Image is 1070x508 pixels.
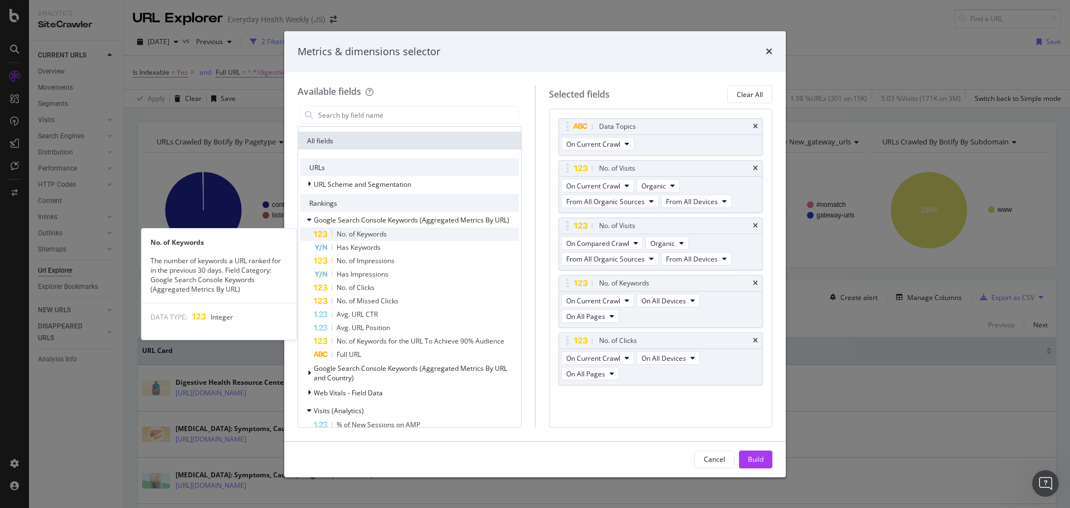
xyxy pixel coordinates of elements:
[558,118,763,156] div: Data TopicstimesOn Current Crawl
[142,238,296,247] div: No. of Keywords
[558,160,763,213] div: No. of VisitstimesOn Current CrawlOrganicFrom All Organic SourcesFrom All Devices
[561,367,619,380] button: On All Pages
[558,332,763,385] div: No. of ClickstimesOn Current CrawlOn All DevicesOn All Pages
[1032,470,1059,497] iframe: Intercom live chat
[317,107,519,123] input: Search by field name
[337,350,361,359] span: Full URL
[753,222,758,229] div: times
[337,420,420,429] span: % of New Sessions on AMP
[337,269,388,279] span: Has Impressions
[337,229,387,239] span: No. of Keywords
[566,139,620,149] span: On Current Crawl
[666,254,718,264] span: From All Devices
[566,181,620,191] span: On Current Crawl
[337,296,398,306] span: No. of Missed Clicks
[300,158,519,176] div: URLs
[566,239,629,248] span: On Compared Crawl
[561,179,634,192] button: On Current Crawl
[561,195,659,208] button: From All Organic Sources
[753,280,758,287] div: times
[337,256,395,265] span: No. of Impressions
[650,239,675,248] span: Organic
[298,132,521,149] div: All fields
[661,195,732,208] button: From All Devices
[748,454,763,464] div: Build
[636,179,680,192] button: Organic
[558,275,763,328] div: No. of KeywordstimesOn Current CrawlOn All DevicesOn All Pages
[641,296,686,306] span: On All Devices
[694,451,735,468] button: Cancel
[645,236,689,250] button: Organic
[566,254,645,264] span: From All Organic Sources
[641,181,666,191] span: Organic
[337,336,504,346] span: No. of Keywords for the URL To Achieve 90% Audience
[314,364,507,383] span: Google Search Console Keywords (Aggregated Metrics By URL and Country)
[314,388,383,398] span: Web Vitals - Field Data
[337,309,378,319] span: Avg. URL CTR
[661,252,732,265] button: From All Devices
[300,194,519,212] div: Rankings
[314,180,411,189] span: URL Scheme and Segmentation
[337,243,381,252] span: Has Keywords
[337,283,374,292] span: No. of Clicks
[298,45,440,59] div: Metrics & dimensions selector
[599,220,635,231] div: No. of Visits
[558,217,763,270] div: No. of VisitstimesOn Compared CrawlOrganicFrom All Organic SourcesFrom All Devices
[636,351,700,365] button: On All Devices
[636,294,700,307] button: On All Devices
[737,90,763,99] div: Clear All
[753,337,758,344] div: times
[284,31,786,477] div: modal
[298,85,361,98] div: Available fields
[666,197,718,206] span: From All Devices
[766,45,772,59] div: times
[561,351,634,365] button: On Current Crawl
[599,163,635,174] div: No. of Visits
[739,451,772,468] button: Build
[314,215,509,225] span: Google Search Console Keywords (Aggregated Metrics By URL)
[566,369,605,379] span: On All Pages
[561,252,659,265] button: From All Organic Sources
[561,294,634,307] button: On Current Crawl
[599,121,636,132] div: Data Topics
[142,256,296,294] div: The number of keywords a URL ranked for in the previous 30 days. Field Category: Google Search Co...
[599,278,649,289] div: No. of Keywords
[561,236,643,250] button: On Compared Crawl
[599,335,637,346] div: No. of Clicks
[566,296,620,306] span: On Current Crawl
[566,354,620,363] span: On Current Crawl
[753,123,758,130] div: times
[566,312,605,321] span: On All Pages
[641,354,686,363] span: On All Devices
[561,309,619,323] button: On All Pages
[753,165,758,172] div: times
[566,197,645,206] span: From All Organic Sources
[314,406,364,415] span: Visits (Analytics)
[727,85,772,103] button: Clear All
[704,454,725,464] div: Cancel
[337,323,390,332] span: Avg. URL Position
[549,88,610,101] div: Selected fields
[561,137,634,151] button: On Current Crawl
